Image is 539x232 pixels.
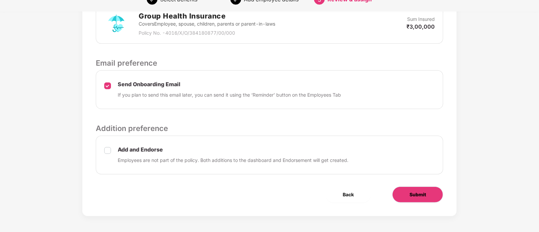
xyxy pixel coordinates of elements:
[409,191,426,198] span: Submit
[343,191,354,198] span: Back
[139,20,275,28] p: Covers Employee, spouse, children, parents or parent-in-laws
[326,187,371,203] button: Back
[118,146,348,153] p: Add and Endorse
[392,187,443,203] button: Submit
[96,123,443,134] p: Addition preference
[118,91,341,99] p: If you plan to send this email later, you can send it using the ‘Reminder’ button on the Employee...
[118,81,341,88] p: Send Onboarding Email
[118,157,348,164] p: Employees are not part of the policy. Both additions to the dashboard and Endorsement will get cr...
[407,15,435,23] p: Sum Insured
[406,23,435,30] p: ₹3,00,000
[104,11,129,36] img: svg+xml;base64,PHN2ZyB4bWxucz0iaHR0cDovL3d3dy53My5vcmcvMjAwMC9zdmciIHdpZHRoPSI3MiIgaGVpZ2h0PSI3Mi...
[96,57,443,69] p: Email preference
[139,10,275,22] h2: Group Health Insurance
[139,29,275,37] p: Policy No. - 4016/X/O/384180877/00/000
